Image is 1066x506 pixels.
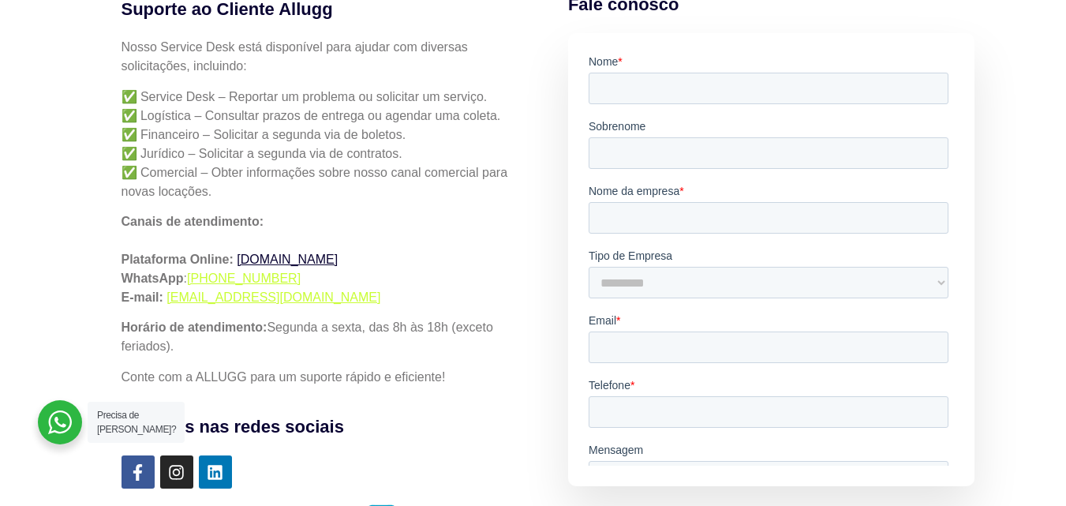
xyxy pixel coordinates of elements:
a: [EMAIL_ADDRESS][DOMAIN_NAME] [166,290,380,304]
span: Precisa de [PERSON_NAME]? [97,410,176,435]
iframe: Chat Widget [987,430,1066,506]
strong: Plataforma Online: [122,253,234,266]
strong: E-mail: [122,290,163,304]
p: Segunda a sexta, das 8h às 18h (exceto feriados). [122,318,522,356]
p: : [122,212,522,307]
iframe: Form 0 [589,54,955,466]
p: Nosso Service Desk está disponível para ajudar com diversas solicitações, incluindo: [122,38,522,76]
a: [DOMAIN_NAME] [237,253,338,266]
h4: Siga-nos nas redes sociais [122,414,522,440]
p: Conte com a ALLUGG para um suporte rápido e eficiente! [122,368,522,387]
strong: WhatsApp [122,272,184,285]
strong: Canais de atendimento: [122,215,264,228]
div: Widget de chat [987,430,1066,506]
strong: Horário de atendimento: [122,320,267,334]
a: [PHONE_NUMBER] [187,272,301,285]
p: ✅ Service Desk – Reportar um problema ou solicitar um serviço. ✅ Logística – Consultar prazos de ... [122,88,522,201]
